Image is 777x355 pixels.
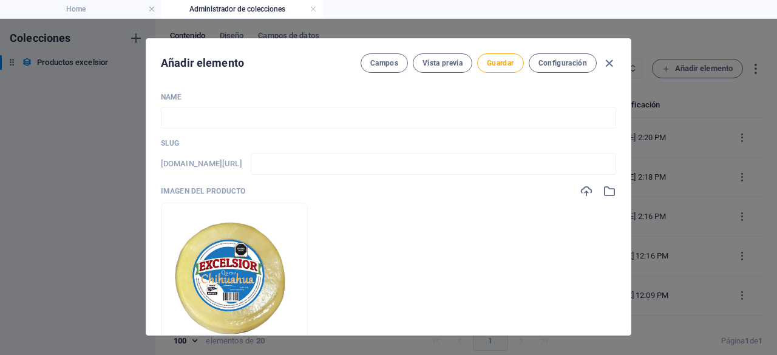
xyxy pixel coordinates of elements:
h6: Slug es la URL bajo la cual puede encontrarse este elemento, por lo que debe ser única. [161,157,242,171]
span: Configuración [538,58,587,68]
button: Configuración [529,53,597,73]
p: Imagen del producto [161,186,245,196]
h4: Administrador de colecciones [161,2,323,16]
span: Vista previa [422,58,463,68]
img: chha-n_qR18333uzEkWMpHqDI0w.png [162,203,307,348]
span: Guardar [487,58,514,68]
h2: Añadir elemento [161,56,244,70]
li: chha-n_qR18333uzEkWMpHqDI0w.png [161,203,308,348]
p: Slug [161,138,616,148]
button: Campos [361,53,408,73]
button: Guardar [477,53,523,73]
p: Name [161,92,616,102]
button: Vista previa [413,53,472,73]
span: Campos [370,58,398,68]
i: Selecciona una imagen del administrador de archivos o del catálogo [603,184,616,198]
